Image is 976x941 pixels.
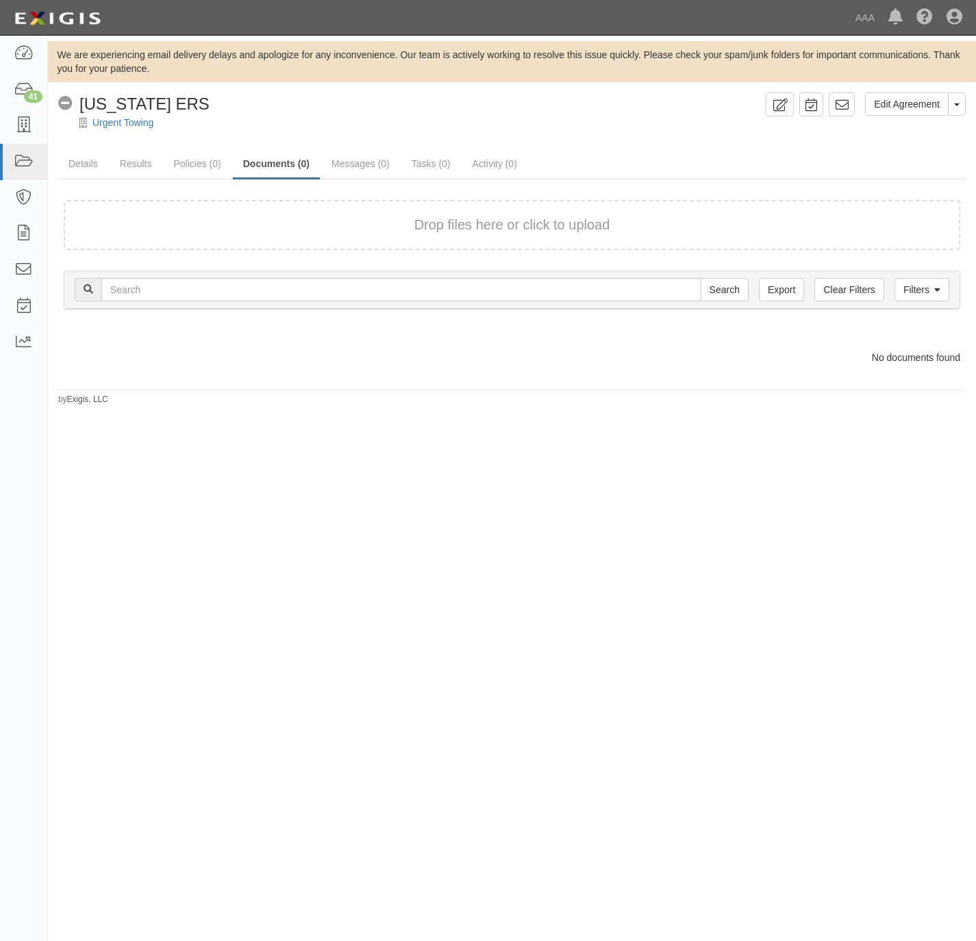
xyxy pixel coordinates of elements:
[67,394,108,404] a: Exigis, LLC
[401,150,461,177] a: Tasks (0)
[79,95,210,113] span: [US_STATE] ERS
[701,278,749,301] input: Search
[24,90,42,103] div: 41
[163,150,231,177] a: Policies (0)
[462,150,527,177] a: Activity (0)
[321,150,400,177] a: Messages (0)
[92,117,153,128] a: Urgent Towing
[110,150,162,177] a: Results
[58,97,73,111] i: No Coverage
[233,150,320,179] a: Documents (0)
[58,150,108,177] a: Details
[58,92,210,116] div: California ERS
[101,278,701,301] input: Search
[53,351,971,364] div: No documents found
[10,6,105,31] img: logo-5460c22ac91f19d4615b14bd174203de0afe785f0fc80cf4dbbc73dc1793850b.png
[48,48,976,75] div: We are experiencing email delivery delays and apologize for any inconvenience. Our team is active...
[759,278,804,301] a: Export
[58,394,108,405] small: by
[894,278,949,301] a: Filters
[414,215,610,235] button: Drop files here or click to upload
[814,278,884,301] a: Clear Filters
[916,10,933,26] i: Help Center - Complianz
[865,92,949,116] a: Edit Agreement
[849,4,881,32] a: AAA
